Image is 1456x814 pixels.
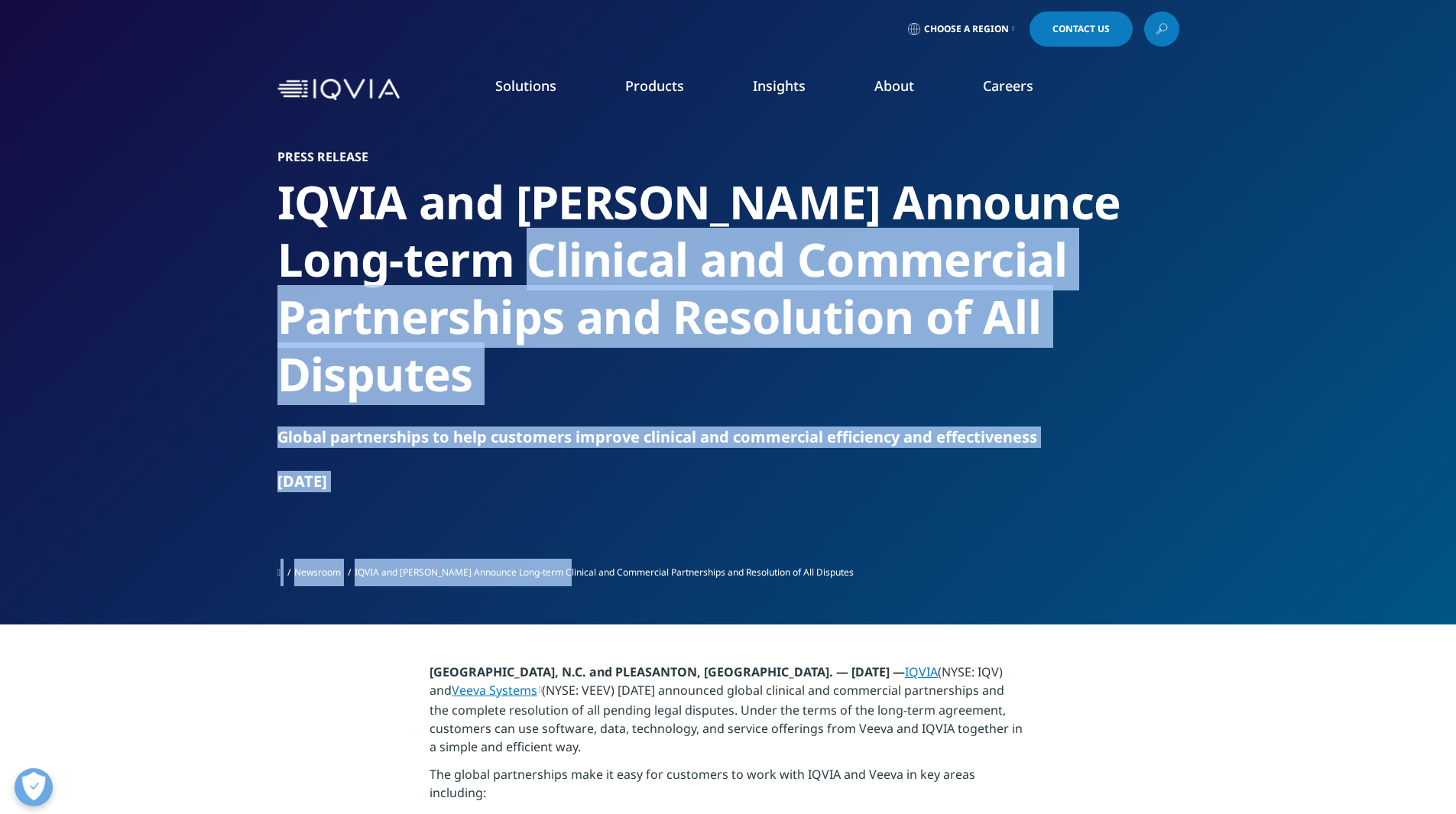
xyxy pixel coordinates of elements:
img: IQVIA Healthcare Information Technology and Pharma Clinical Research Company [277,79,400,101]
span: IQVIA and [PERSON_NAME] Announce Long-term Clinical and Commercial Partnerships and Resolution of... [355,566,854,579]
strong: [GEOGRAPHIC_DATA], N.C. and PLEASANTON, [GEOGRAPHIC_DATA]. — [DATE] — [430,663,905,680]
div: [DATE] [277,471,1179,492]
a: Careers [983,76,1033,95]
a: Insights [753,76,806,95]
p: (NYSE: IQV) and (NYSE: VEEV) [DATE] announced global clinical and commercial partnerships and the... [430,663,1026,765]
a: Newsroom [294,566,341,579]
span: Contact Us [1052,24,1110,34]
a: About [874,76,914,95]
nav: Primary [406,54,1179,125]
h1: Press Release [277,149,1179,164]
a: Veeva Systems [452,682,542,699]
a: Contact Us [1030,11,1133,47]
button: Open Preferences [15,768,53,806]
a: IQVIA [905,663,938,680]
span: Choose a Region [924,23,1009,35]
h2: IQVIA and [PERSON_NAME] Announce Long-term Clinical and Commercial Partnerships and Resolution of... [277,174,1179,403]
p: The global partnerships make it easy for customers to work with IQVIA and Veeva in key areas incl... [430,765,1026,811]
a: Products [625,76,684,95]
div: Global partnerships to help customers improve clinical and commercial efficiency and effectiveness [277,426,1179,448]
a: Solutions [495,76,556,95]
